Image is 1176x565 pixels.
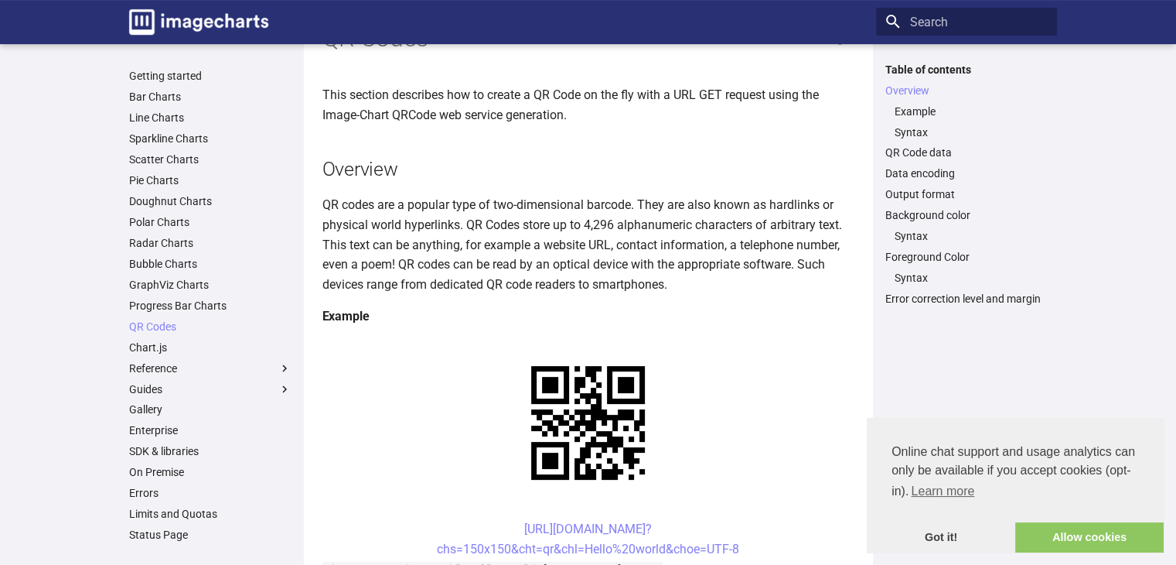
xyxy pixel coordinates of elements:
[437,522,739,556] a: [URL][DOMAIN_NAME]?chs=150x150&cht=qr&chl=Hello%20world&choe=UTF-8
[129,382,291,396] label: Guides
[129,528,291,542] a: Status Page
[885,146,1048,159] a: QR Code data
[129,69,291,83] a: Getting started
[885,208,1048,222] a: Background color
[129,215,291,229] a: Polar Charts
[895,271,1048,285] a: Syntax
[895,104,1048,118] a: Example
[322,195,854,294] p: QR codes are a popular type of two-dimensional barcode. They are also known as hardlinks or physi...
[129,423,291,437] a: Enterprise
[876,8,1057,36] input: Search
[129,9,268,35] img: logo
[129,132,291,146] a: Sparkline Charts
[123,3,274,41] a: Image-Charts documentation
[885,166,1048,180] a: Data encoding
[322,156,854,183] h2: Overview
[885,229,1048,243] nav: Background color
[895,125,1048,139] a: Syntax
[885,84,1048,98] a: Overview
[129,299,291,313] a: Progress Bar Charts
[322,306,854,327] h4: Example
[908,480,977,503] a: learn more about cookies
[876,63,1057,77] label: Table of contents
[885,271,1048,285] nav: Foreground Color
[129,173,291,187] a: Pie Charts
[867,522,1015,553] a: dismiss cookie message
[885,250,1048,264] a: Foreground Color
[885,292,1048,306] a: Error correction level and margin
[885,104,1048,139] nav: Overview
[322,85,854,125] p: This section describes how to create a QR Code on the fly with a URL GET request using the Image-...
[129,507,291,521] a: Limits and Quotas
[504,339,672,507] img: chart
[876,63,1057,306] nav: Table of contents
[129,486,291,500] a: Errors
[895,229,1048,243] a: Syntax
[129,320,291,334] a: QR Codes
[129,341,291,354] a: Chart.js
[885,187,1048,201] a: Output format
[129,361,291,375] label: Reference
[1015,522,1164,553] a: allow cookies
[129,90,291,104] a: Bar Charts
[129,194,291,208] a: Doughnut Charts
[129,111,291,125] a: Line Charts
[867,418,1164,553] div: cookieconsent
[129,402,291,416] a: Gallery
[129,236,291,250] a: Radar Charts
[129,152,291,166] a: Scatter Charts
[129,257,291,271] a: Bubble Charts
[891,443,1139,503] span: Online chat support and usage analytics can only be available if you accept cookies (opt-in).
[129,444,291,458] a: SDK & libraries
[129,278,291,292] a: GraphViz Charts
[129,465,291,479] a: On Premise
